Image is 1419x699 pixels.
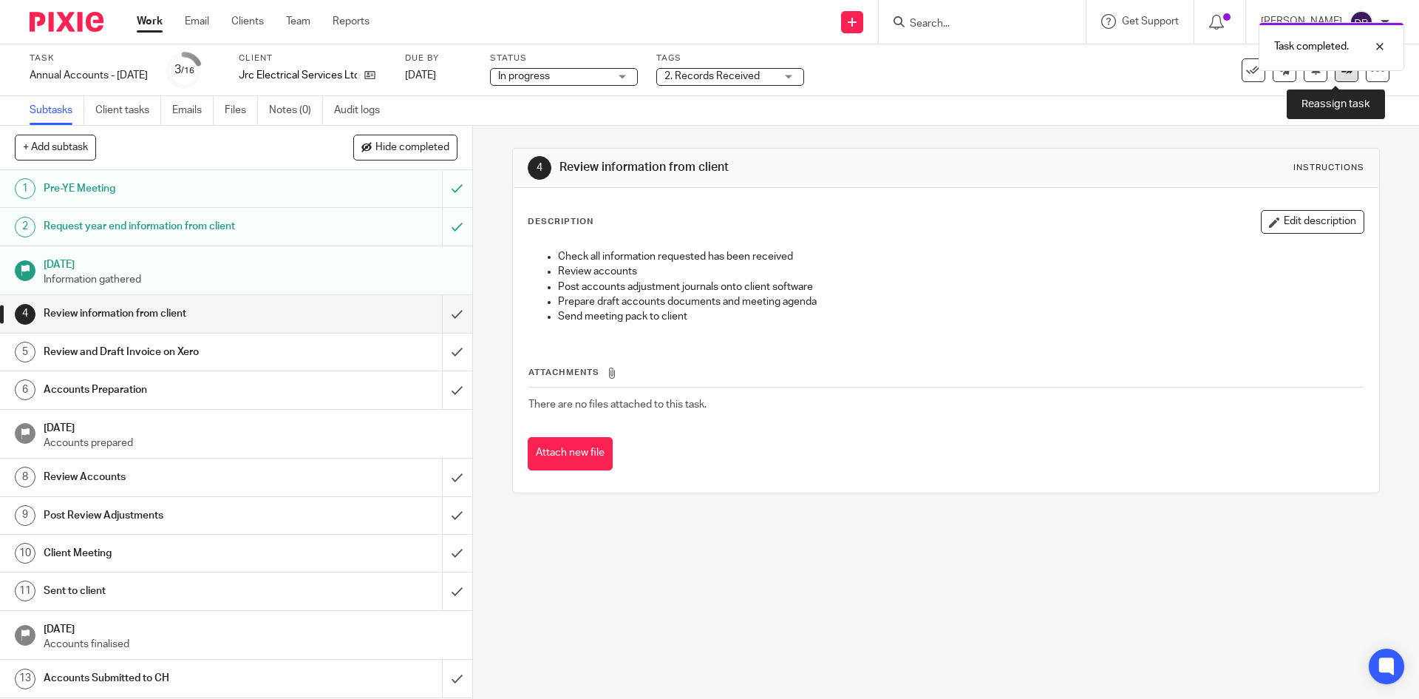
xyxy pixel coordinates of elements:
[15,467,35,487] div: 8
[30,53,148,64] label: Task
[559,160,978,175] h1: Review information from client
[44,618,457,637] h1: [DATE]
[528,399,707,410] span: There are no files attached to this task.
[44,436,457,450] p: Accounts prepared
[528,216,593,228] p: Description
[44,580,299,602] h1: Sent to client
[558,249,1363,264] p: Check all information requested has been received
[44,303,299,325] h1: Review information from client
[174,61,194,78] div: 3
[44,272,457,287] p: Information gathered
[239,68,357,83] p: Jrc Electrical Services Ltd
[498,71,550,81] span: In progress
[95,96,161,125] a: Client tasks
[44,178,299,200] h1: Pre-YE Meeting
[1293,162,1364,174] div: Instructions
[334,96,391,125] a: Audit logs
[15,581,35,601] div: 11
[1261,210,1364,234] button: Edit description
[239,53,387,64] label: Client
[656,53,804,64] label: Tags
[30,96,84,125] a: Subtasks
[1350,10,1373,34] img: svg%3E
[44,542,299,564] h1: Client Meeting
[44,466,299,488] h1: Review Accounts
[528,368,599,376] span: Attachments
[558,264,1363,279] p: Review accounts
[664,71,760,81] span: 2. Records Received
[15,379,35,400] div: 6
[1274,39,1349,54] p: Task completed.
[137,14,163,29] a: Work
[185,14,209,29] a: Email
[528,156,551,180] div: 4
[558,280,1363,294] p: Post accounts adjustment journals onto client software
[44,341,299,363] h1: Review and Draft Invoice on Xero
[15,669,35,689] div: 13
[333,14,370,29] a: Reports
[375,142,449,154] span: Hide completed
[15,342,35,362] div: 5
[231,14,264,29] a: Clients
[15,304,35,325] div: 4
[44,667,299,689] h1: Accounts Submitted to CH
[30,68,148,83] div: Annual Accounts - July 2025
[30,12,103,32] img: Pixie
[286,14,310,29] a: Team
[15,178,35,199] div: 1
[44,215,299,237] h1: Request year end information from client
[15,217,35,237] div: 2
[15,135,96,160] button: + Add subtask
[15,543,35,564] div: 10
[44,379,299,401] h1: Accounts Preparation
[558,294,1363,309] p: Prepare draft accounts documents and meeting agenda
[44,417,457,436] h1: [DATE]
[405,70,436,81] span: [DATE]
[405,53,472,64] label: Due by
[181,67,194,75] small: /16
[30,68,148,83] div: Annual Accounts - [DATE]
[15,505,35,526] div: 9
[528,437,613,470] button: Attach new file
[225,96,258,125] a: Files
[44,637,457,652] p: Accounts finalised
[172,96,214,125] a: Emails
[558,309,1363,324] p: Send meeting pack to client
[44,254,457,272] h1: [DATE]
[269,96,323,125] a: Notes (0)
[353,135,457,160] button: Hide completed
[490,53,638,64] label: Status
[44,504,299,527] h1: Post Review Adjustments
